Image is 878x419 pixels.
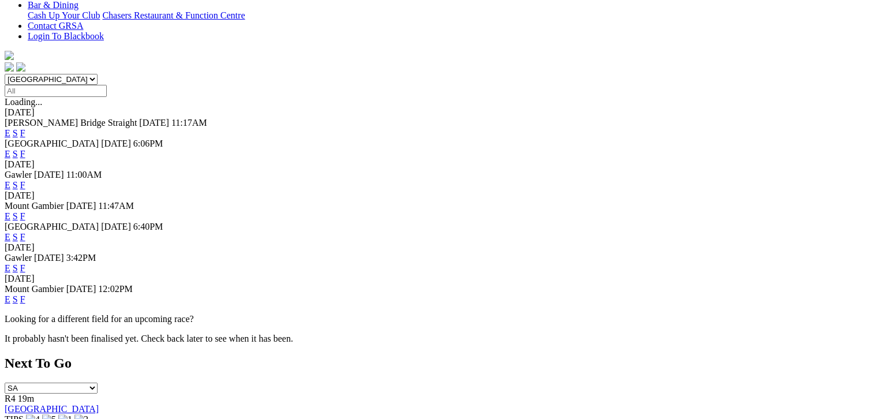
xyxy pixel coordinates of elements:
span: 12:02PM [98,284,133,294]
span: [DATE] [66,201,96,211]
div: Bar & Dining [28,10,873,21]
a: E [5,263,10,273]
a: F [20,128,25,138]
img: twitter.svg [16,62,25,72]
a: E [5,211,10,221]
span: 11:47AM [98,201,134,211]
a: S [13,294,18,304]
a: Login To Blackbook [28,31,104,41]
a: [GEOGRAPHIC_DATA] [5,404,99,414]
span: Mount Gambier [5,201,64,211]
a: F [20,211,25,221]
a: S [13,128,18,138]
span: 6:40PM [133,222,163,231]
a: E [5,149,10,159]
h2: Next To Go [5,356,873,371]
span: Mount Gambier [5,284,64,294]
span: [DATE] [34,253,64,263]
a: Chasers Restaurant & Function Centre [102,10,245,20]
div: [DATE] [5,159,873,170]
a: Contact GRSA [28,21,83,31]
span: [GEOGRAPHIC_DATA] [5,139,99,148]
span: Gawler [5,170,32,179]
span: [DATE] [101,222,131,231]
div: [DATE] [5,190,873,201]
span: [DATE] [34,170,64,179]
a: E [5,180,10,190]
span: [DATE] [139,118,169,128]
span: R4 [5,394,16,403]
span: [PERSON_NAME] Bridge Straight [5,118,137,128]
div: [DATE] [5,107,873,118]
a: Cash Up Your Club [28,10,100,20]
a: S [13,232,18,242]
a: F [20,149,25,159]
a: F [20,180,25,190]
div: [DATE] [5,274,873,284]
span: Loading... [5,97,42,107]
img: logo-grsa-white.png [5,51,14,60]
span: 6:06PM [133,139,163,148]
a: S [13,263,18,273]
a: E [5,232,10,242]
a: S [13,180,18,190]
a: E [5,294,10,304]
div: [DATE] [5,242,873,253]
partial: It probably hasn't been finalised yet. Check back later to see when it has been. [5,334,293,343]
span: [GEOGRAPHIC_DATA] [5,222,99,231]
a: F [20,263,25,273]
a: S [13,211,18,221]
span: Gawler [5,253,32,263]
span: 3:42PM [66,253,96,263]
img: facebook.svg [5,62,14,72]
a: F [20,232,25,242]
a: E [5,128,10,138]
span: 19m [18,394,34,403]
p: Looking for a different field for an upcoming race? [5,314,873,324]
a: F [20,294,25,304]
a: S [13,149,18,159]
input: Select date [5,85,107,97]
span: 11:17AM [171,118,207,128]
span: [DATE] [66,284,96,294]
span: [DATE] [101,139,131,148]
span: 11:00AM [66,170,102,179]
